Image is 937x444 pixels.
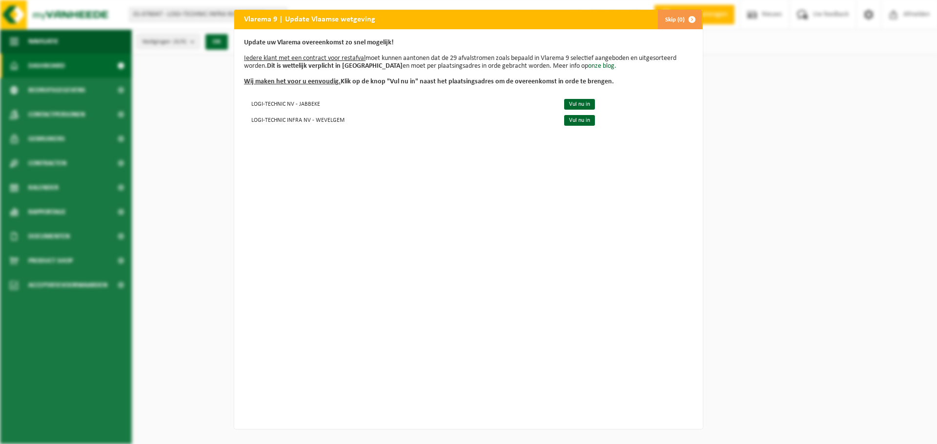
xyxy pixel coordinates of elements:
[244,39,394,46] b: Update uw Vlarema overeenkomst zo snel mogelijk!
[564,99,595,110] a: Vul nu in
[244,96,556,112] td: LOGI-TECHNIC NV - JABBEKE
[588,62,616,70] a: onze blog.
[244,39,693,86] p: moet kunnen aantonen dat de 29 afvalstromen zoals bepaald in Vlarema 9 selectief aangeboden en ui...
[244,78,614,85] b: Klik op de knop "Vul nu in" naast het plaatsingsadres om de overeenkomst in orde te brengen.
[564,115,595,126] a: Vul nu in
[244,55,366,62] u: Iedere klant met een contract voor restafval
[244,112,556,128] td: LOGI-TECHNIC INFRA NV - WEVELGEM
[244,78,341,85] u: Wij maken het voor u eenvoudig.
[267,62,403,70] b: Dit is wettelijk verplicht in [GEOGRAPHIC_DATA]
[657,10,702,29] button: Skip (0)
[234,10,385,28] h2: Vlarema 9 | Update Vlaamse wetgeving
